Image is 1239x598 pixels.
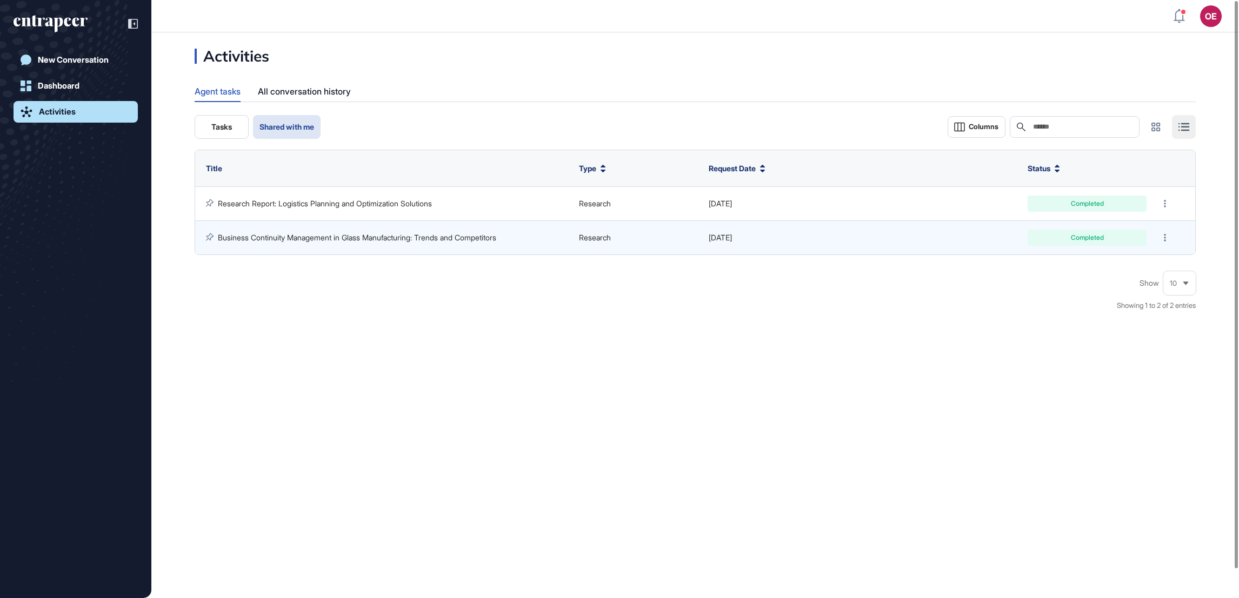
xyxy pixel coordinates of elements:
span: Request Date [709,164,756,173]
span: Columns [969,123,998,131]
div: Activities [39,107,76,117]
span: Research [579,199,611,208]
div: Completed [1036,200,1138,207]
div: Dashboard [38,81,79,91]
span: Show [1140,279,1159,287]
span: Type [579,164,596,173]
div: Agent tasks [195,81,241,101]
span: [DATE] [709,199,732,208]
a: Dashboard [14,75,138,97]
button: OE [1200,5,1222,27]
button: Type [579,164,606,173]
span: Title [206,164,222,173]
a: Research Report: Logistics Planning and Optimization Solutions [218,199,432,208]
span: Research [579,233,611,242]
span: [DATE] [709,233,732,242]
div: New Conversation [38,55,109,65]
div: Showing 1 to 2 of 2 entries [1117,300,1196,311]
button: Shared with me [253,115,321,139]
button: Columns [948,116,1005,138]
span: 10 [1170,279,1177,287]
div: Completed [1036,234,1138,241]
div: Activities [195,49,269,64]
button: Request Date [709,164,765,173]
div: entrapeer-logo [14,15,88,32]
a: Activities [14,101,138,123]
div: All conversation history [258,81,351,102]
span: Status [1028,164,1050,173]
a: Business Continuity Management in Glass Manufacturing: Trends and Competitors [218,233,496,242]
span: Shared with me [259,123,314,131]
span: Tasks [211,123,232,131]
button: Tasks [195,115,249,139]
a: New Conversation [14,49,138,71]
button: Status [1028,164,1060,173]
